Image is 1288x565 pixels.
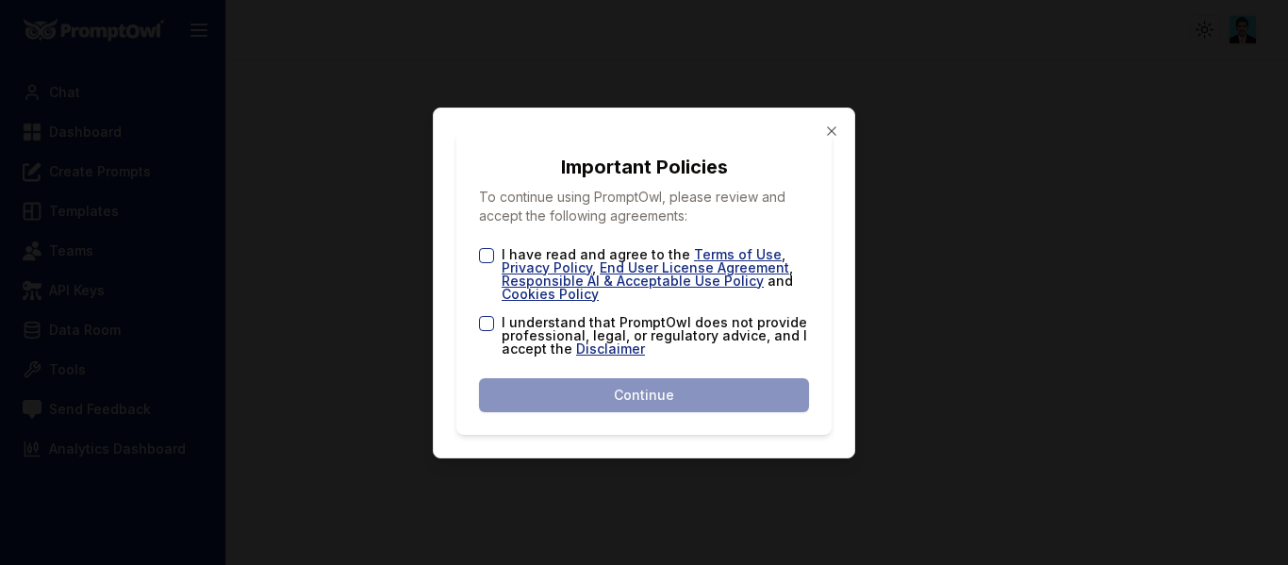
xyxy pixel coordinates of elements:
[502,316,809,356] label: I understand that PromptOwl does not provide professional, legal, or regulatory advice, and I acc...
[600,259,789,275] a: End User License Agreement
[694,246,782,262] a: Terms of Use
[576,341,645,357] a: Disclaimer
[502,248,809,301] label: I have read and agree to the , , , and
[502,273,764,289] a: Responsible AI & Acceptable Use Policy
[479,154,809,180] h2: Important Policies
[502,259,592,275] a: Privacy Policy
[479,188,809,225] p: To continue using PromptOwl, please review and accept the following agreements:
[502,286,599,302] a: Cookies Policy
